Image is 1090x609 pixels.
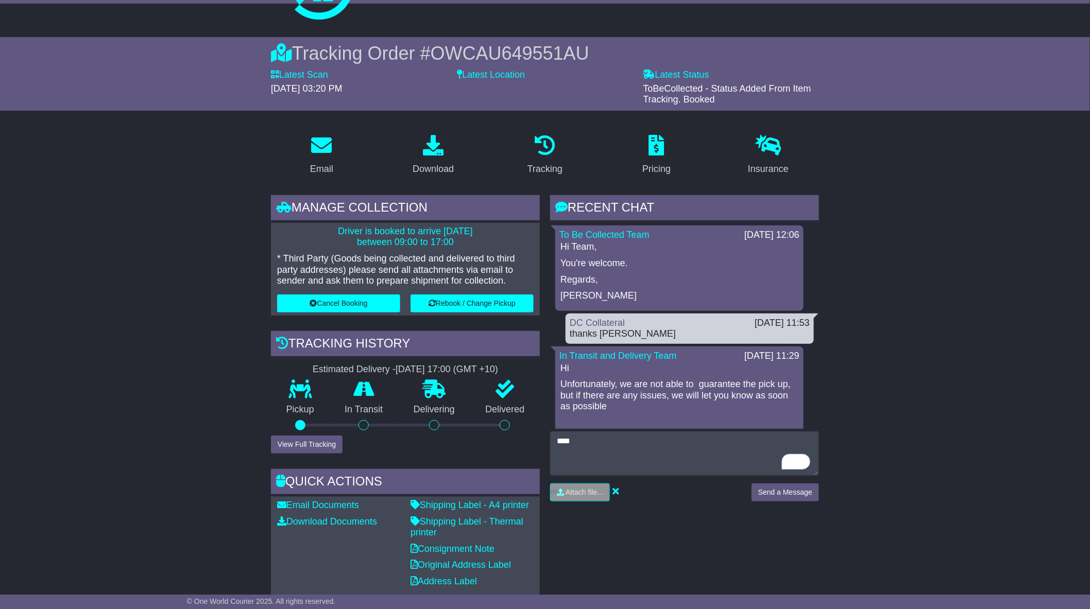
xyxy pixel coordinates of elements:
[521,131,569,180] a: Tracking
[570,318,625,328] a: DC Collateral
[431,43,589,64] span: OWCAU649551AU
[550,431,819,476] textarea: To enrich screen reader interactions, please activate Accessibility in Grammarly extension settings
[748,162,789,176] div: Insurance
[570,328,810,340] div: thanks [PERSON_NAME]
[277,500,359,510] a: Email Documents
[470,404,540,415] p: Delivered
[277,253,534,287] p: * Third Party (Goods being collected and delivered to third party addresses) please send all atta...
[560,363,798,374] p: Hi
[744,230,799,241] div: [DATE] 12:06
[411,544,495,554] a: Consignment Note
[550,195,819,223] div: RECENT CHAT
[406,131,461,180] a: Download
[560,290,798,302] p: [PERSON_NAME]
[560,274,798,286] p: Regards,
[330,404,399,415] p: In Transit
[271,83,343,94] span: [DATE] 03:20 PM
[560,241,798,253] p: Hi Team,
[271,364,540,375] div: Estimated Delivery -
[457,69,525,81] label: Latest Location
[560,379,798,412] p: Unfortunately, we are not able to guarantee the pick up, but if there are any issues, we will let...
[277,516,377,527] a: Download Documents
[413,162,454,176] div: Download
[277,226,534,248] p: Driver is booked to arrive [DATE] between 09:00 to 17:00
[643,83,811,105] span: ToBeCollected - Status Added From Item Tracking. Booked
[642,162,671,176] div: Pricing
[277,294,400,312] button: Cancel Booking
[744,351,799,362] div: [DATE] 11:29
[636,131,677,180] a: Pricing
[396,364,498,375] div: [DATE] 17:00 (GMT +10)
[398,404,470,415] p: Delivering
[303,131,340,180] a: Email
[527,162,563,176] div: Tracking
[187,597,336,605] span: © One World Courier 2025. All rights reserved.
[741,131,795,180] a: Insurance
[271,69,328,81] label: Latest Scan
[310,162,333,176] div: Email
[559,230,650,240] a: To Be Collected Team
[752,483,819,501] button: Send a Message
[271,436,343,454] button: View Full Tracking
[560,258,798,269] p: You're welcome.
[271,42,819,64] div: Tracking Order #
[411,560,511,570] a: Original Address Label
[755,318,810,329] div: [DATE] 11:53
[271,195,540,223] div: Manage collection
[559,351,677,361] a: In Transit and Delivery Team
[411,516,523,538] a: Shipping Label - Thermal printer
[271,331,540,359] div: Tracking history
[271,469,540,497] div: Quick Actions
[643,69,709,81] label: Latest Status
[411,294,534,312] button: Rebook / Change Pickup
[411,500,529,510] a: Shipping Label - A4 printer
[411,576,477,586] a: Address Label
[271,404,330,415] p: Pickup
